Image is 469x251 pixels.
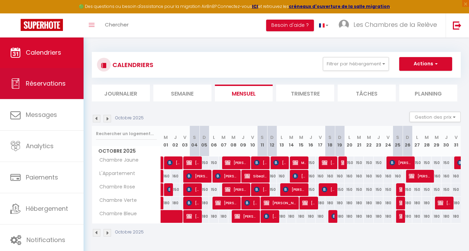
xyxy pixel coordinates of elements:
[289,134,293,141] abbr: M
[171,126,180,156] th: 02
[186,156,199,169] span: [PERSON_NAME]
[167,183,170,196] span: [PERSON_NAME]
[341,156,344,169] span: [PERSON_NAME]
[93,156,140,164] span: Chambre Jaune
[283,183,305,196] span: [PERSON_NAME]
[367,134,371,141] abbr: M
[296,126,306,156] th: 15
[453,21,461,30] img: logout
[252,3,258,9] a: ICI
[26,204,68,213] span: Hébergement
[374,183,383,196] div: 150
[345,210,354,223] div: 180
[111,57,153,73] h3: CALENDRIERS
[354,210,364,223] div: 180
[264,196,296,209] span: [PERSON_NAME]
[374,197,383,209] div: 180
[266,20,314,31] button: Besoin d'aide ?
[199,156,209,169] div: 150
[277,170,286,183] div: 160
[306,170,316,183] div: 160
[161,183,164,196] a: [US_STATE][PERSON_NAME]
[435,134,439,141] abbr: M
[267,170,277,183] div: 160
[215,85,273,101] li: Mensuel
[319,134,322,141] abbr: V
[335,170,345,183] div: 160
[345,126,354,156] th: 20
[209,126,219,156] th: 06
[26,173,58,182] span: Paiements
[357,134,361,141] abbr: M
[26,48,61,57] span: Calendriers
[432,210,441,223] div: 180
[254,156,267,169] span: [PERSON_NAME]
[399,196,402,209] span: [PERSON_NAME]
[399,57,452,71] button: Actions
[115,115,144,121] p: Octobre 2025
[267,183,277,196] div: 150
[403,183,412,196] div: 150
[383,183,393,196] div: 150
[354,126,364,156] th: 21
[364,170,373,183] div: 160
[215,196,238,209] span: [PERSON_NAME]
[286,126,296,156] th: 14
[403,126,412,156] th: 26
[21,19,63,31] img: Super Booking
[276,85,334,101] li: Trimestre
[410,112,461,122] button: Gestion des prix
[441,210,451,223] div: 180
[354,156,364,169] div: 150
[251,134,254,141] abbr: V
[309,134,312,141] abbr: J
[393,170,403,183] div: 160
[26,236,65,244] span: Notifications
[339,20,349,30] img: ...
[299,134,303,141] abbr: M
[238,126,248,156] th: 09
[316,210,325,223] div: 180
[209,183,219,196] div: 150
[345,156,354,169] div: 150
[322,156,335,169] span: [PERSON_NAME]
[354,170,364,183] div: 160
[293,156,305,169] span: MARINE TOLLARI
[335,126,345,156] th: 19
[399,210,402,223] span: [PERSON_NAME]
[171,197,180,209] div: 180
[100,13,134,37] a: Chercher
[199,126,209,156] th: 05
[354,197,364,209] div: 180
[345,197,354,209] div: 180
[422,210,432,223] div: 180
[316,197,325,209] div: 180
[306,126,316,156] th: 16
[316,170,325,183] div: 160
[322,183,335,196] span: [PERSON_NAME]
[316,126,325,156] th: 17
[199,210,209,223] div: 180
[167,156,180,169] span: [PERSON_NAME]
[338,85,396,101] li: Tâches
[231,134,236,141] abbr: M
[386,134,390,141] abbr: V
[258,126,267,156] th: 11
[190,126,199,156] th: 04
[374,126,383,156] th: 23
[441,156,451,169] div: 150
[403,197,412,209] div: 180
[105,21,129,28] span: Chercher
[306,156,316,169] div: 150
[335,183,345,196] div: 150
[186,170,209,183] span: [PERSON_NAME]
[26,79,66,88] span: Réservations
[441,170,451,183] div: 160
[186,183,199,196] span: [PERSON_NAME]
[451,210,461,223] div: 180
[393,126,403,156] th: 25
[161,126,171,156] th: 01
[412,126,422,156] th: 27
[390,156,412,169] span: [PERSON_NAME]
